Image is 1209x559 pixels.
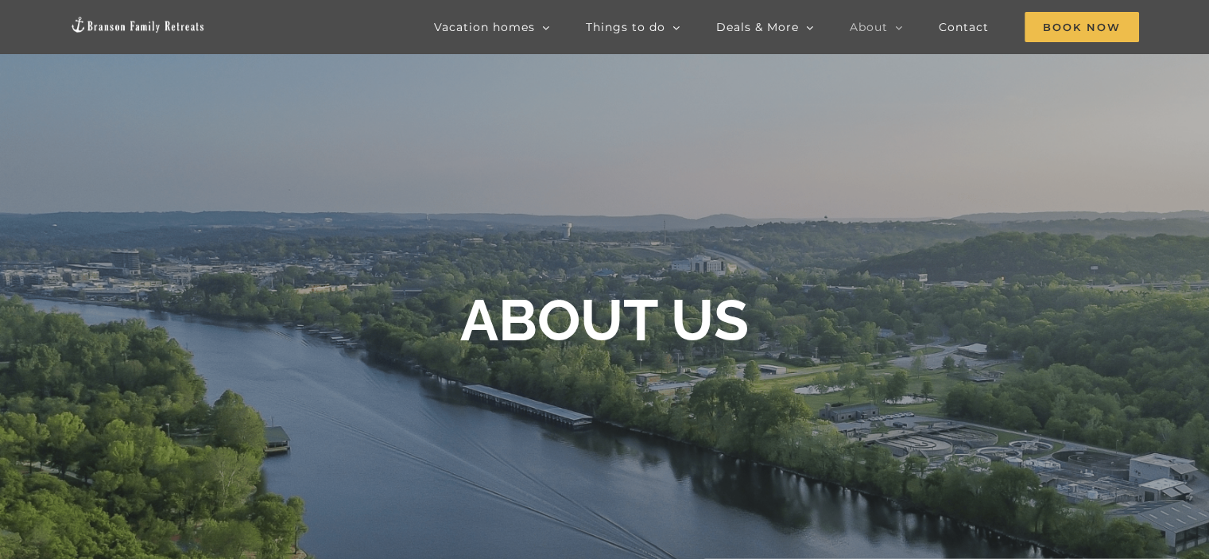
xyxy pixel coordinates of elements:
[586,21,665,33] span: Things to do
[434,21,535,33] span: Vacation homes
[434,10,1139,45] nav: Main Menu Sticky
[716,10,814,45] a: Deals & More
[434,10,550,45] a: Vacation homes
[1025,10,1139,45] a: Book Now
[716,21,799,33] span: Deals & More
[460,286,749,354] b: ABOUT US
[70,16,205,34] img: Branson Family Retreats Logo
[586,10,680,45] a: Things to do
[939,10,989,45] a: Contact
[1025,12,1139,42] span: Book Now
[850,10,903,45] a: About
[939,21,989,33] span: Contact
[850,21,888,33] span: About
